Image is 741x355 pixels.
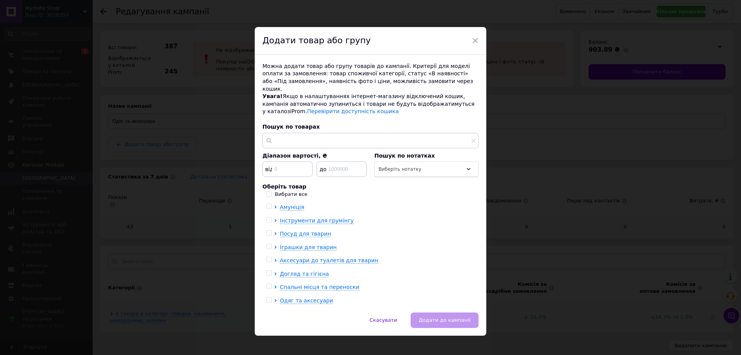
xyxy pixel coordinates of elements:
span: Діапазон вартості, ₴ [262,153,327,159]
span: Оберіть товар [262,183,306,190]
div: Можна додати товар або групу товарів до кампанії. Критерії для моделі оплати за замовлення: товар... [262,63,479,93]
span: Іграшки для тварин [280,244,337,250]
button: Скасувати [362,313,405,328]
a: Перевірити доступність кошика [307,108,399,114]
span: Одяг та аксесуари [280,297,333,304]
span: до [317,165,327,173]
span: Скасувати [370,317,397,323]
span: Пошук по товарах [262,124,320,130]
span: Аксесуари до туалетів для тварин [280,257,378,263]
span: Виберіть нотатку [379,166,421,172]
div: Вибрати все [275,191,308,198]
div: Якщо в налаштуваннях інтернет-магазину відключений кошик, кампанія автоматично зупиниться і товар... [262,93,479,116]
span: Увага! [262,93,283,99]
span: Пошук по нотатках [374,153,435,159]
span: Спальні місця та переноски [280,284,359,290]
div: Додати товар або групу [255,27,486,55]
input: 1000000 [316,161,367,177]
span: Амуніція [280,204,304,210]
input: 0 [262,161,313,177]
span: Догляд та гігієна [280,271,329,277]
span: Посуд для тварин [280,231,331,237]
span: від [263,165,273,173]
span: Інструменти для грумінгу [280,217,354,224]
span: × [472,34,479,47]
